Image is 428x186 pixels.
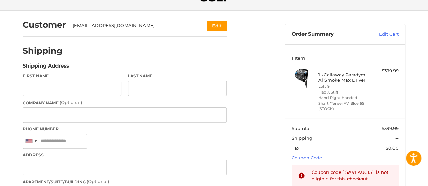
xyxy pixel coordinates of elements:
div: $399.99 [372,68,399,74]
div: Coupon code `SAVEAUG15` is not eligible for this checkout [312,169,392,182]
label: First Name [23,73,121,79]
li: Flex X Stiff [318,89,370,95]
button: Edit [207,21,227,30]
a: Edit Cart [364,31,399,38]
label: Address [23,152,227,158]
h3: 1 Item [292,55,399,61]
label: Last Name [128,73,227,79]
li: Shaft *Tensei AV Blue 65 (STOCK) [318,101,370,112]
li: Hand Right-Handed [318,95,370,101]
span: $0.00 [386,145,399,151]
span: Shipping [292,135,312,141]
li: Loft 9 [318,84,370,89]
h2: Customer [23,20,66,30]
iframe: Google Customer Reviews [372,168,428,186]
span: $399.99 [382,126,399,131]
h4: 1 x Callaway Paradym Ai Smoke Max Driver [318,72,370,83]
label: Apartment/Suite/Building [23,178,227,185]
small: (Optional) [87,179,109,184]
h2: Shipping [23,46,63,56]
small: (Optional) [60,100,82,105]
span: Subtotal [292,126,311,131]
div: United States: +1 [23,134,39,149]
h3: Order Summary [292,31,364,38]
span: -- [395,135,399,141]
label: Phone Number [23,126,227,132]
label: Company Name [23,99,227,106]
div: [EMAIL_ADDRESS][DOMAIN_NAME] [73,22,194,29]
a: Coupon Code [292,155,322,160]
legend: Shipping Address [23,62,69,73]
span: Tax [292,145,299,151]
